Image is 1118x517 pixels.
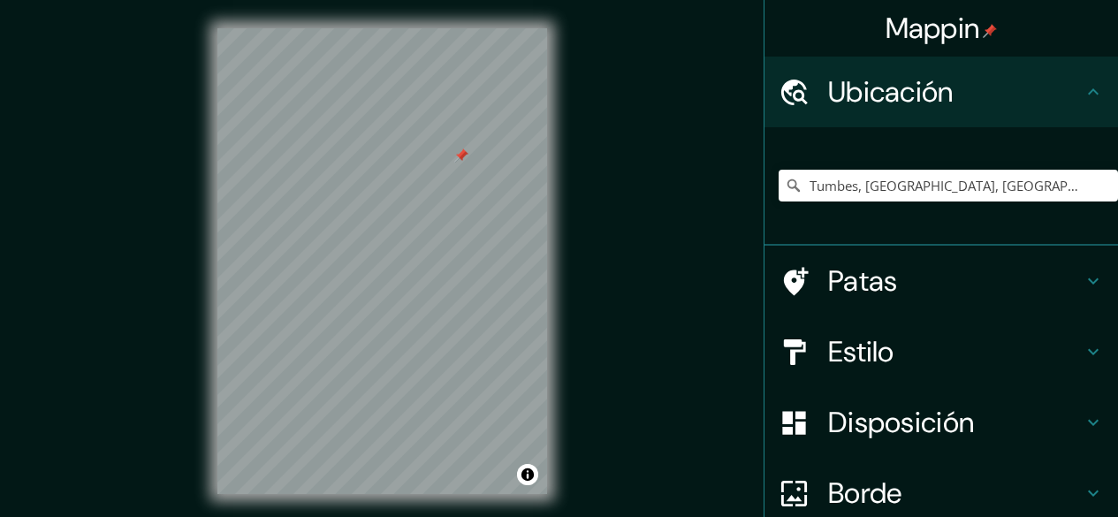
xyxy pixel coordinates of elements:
font: Disposición [828,404,974,441]
div: Disposición [764,387,1118,458]
img: pin-icon.png [983,24,997,38]
font: Patas [828,262,898,300]
button: Activar o desactivar atribución [517,464,538,485]
div: Estilo [764,316,1118,387]
div: Ubicación [764,57,1118,127]
canvas: Mapa [217,28,547,494]
font: Estilo [828,333,894,370]
font: Borde [828,475,902,512]
div: Patas [764,246,1118,316]
input: Elige tu ciudad o zona [779,170,1118,201]
font: Ubicación [828,73,954,110]
font: Mappin [886,10,980,47]
iframe: Lanzador de widgets de ayuda [961,448,1099,498]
